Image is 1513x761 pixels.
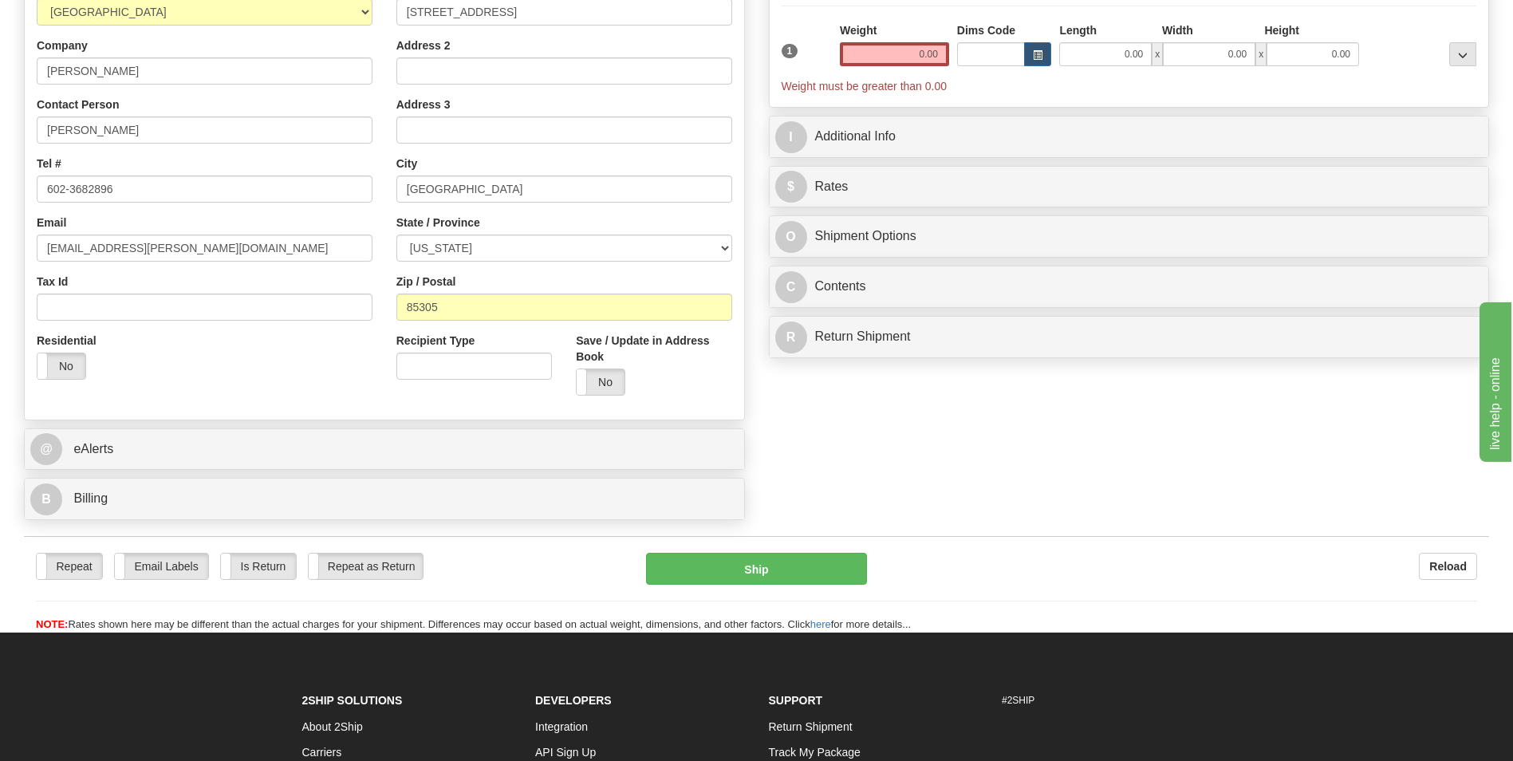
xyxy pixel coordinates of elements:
label: Dims Code [957,22,1015,38]
label: Is Return [221,554,296,579]
label: Save / Update in Address Book [576,333,731,365]
a: Integration [535,720,588,733]
span: Weight must be greater than 0.00 [782,80,948,93]
label: Weight [840,22,877,38]
span: O [775,221,807,253]
a: RReturn Shipment [775,321,1483,353]
button: Ship [646,553,866,585]
span: x [1152,42,1163,66]
a: OShipment Options [775,220,1483,253]
strong: Support [769,694,823,707]
span: R [775,321,807,353]
h6: #2SHIP [1002,696,1212,706]
strong: Developers [535,694,612,707]
a: here [810,618,831,630]
div: live help - online [12,10,148,29]
label: Residential [37,333,97,349]
a: IAdditional Info [775,120,1483,153]
a: API Sign Up [535,746,596,759]
label: Length [1059,22,1097,38]
span: 1 [782,44,798,58]
label: Email Labels [115,554,208,579]
a: CContents [775,270,1483,303]
label: Repeat as Return [309,554,423,579]
label: Email [37,215,66,231]
span: @ [30,433,62,465]
button: Reload [1419,553,1477,580]
b: Reload [1429,560,1467,573]
a: @ eAlerts [30,433,739,466]
a: Carriers [302,746,342,759]
label: State / Province [396,215,480,231]
label: Zip / Postal [396,274,456,290]
span: eAlerts [73,442,113,455]
strong: 2Ship Solutions [302,694,403,707]
a: $Rates [775,171,1483,203]
label: Width [1162,22,1193,38]
span: NOTE: [36,618,68,630]
label: Contact Person [37,97,119,112]
a: Return Shipment [769,720,853,733]
label: Tel # [37,156,61,172]
a: B Billing [30,483,739,515]
a: Track My Package [769,746,861,759]
label: No [37,353,85,379]
label: Repeat [37,554,102,579]
a: About 2Ship [302,720,363,733]
label: No [577,369,625,395]
div: Rates shown here may be different than the actual charges for your shipment. Differences may occu... [24,617,1489,633]
span: B [30,483,62,515]
label: Height [1264,22,1299,38]
span: x [1255,42,1267,66]
label: Address 2 [396,37,451,53]
span: C [775,271,807,303]
div: ... [1449,42,1476,66]
label: Tax Id [37,274,68,290]
label: City [396,156,417,172]
span: I [775,121,807,153]
iframe: chat widget [1476,299,1511,462]
span: $ [775,171,807,203]
label: Company [37,37,88,53]
label: Address 3 [396,97,451,112]
span: Billing [73,491,108,505]
label: Recipient Type [396,333,475,349]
